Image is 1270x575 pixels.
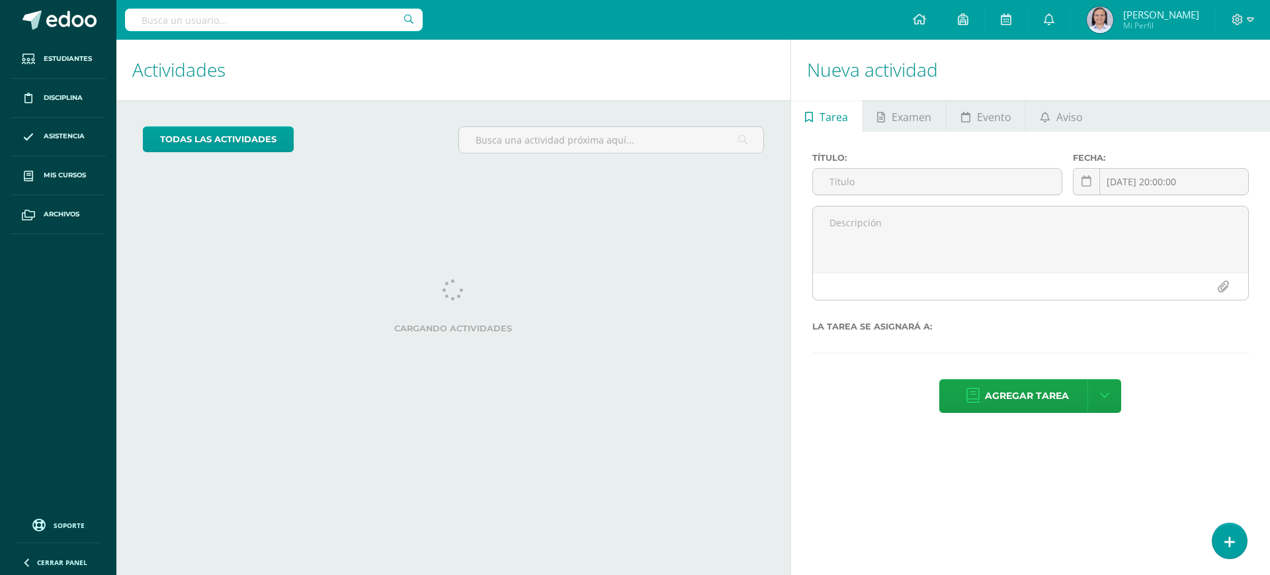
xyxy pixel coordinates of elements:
[1026,100,1097,132] a: Aviso
[11,40,106,79] a: Estudiantes
[11,195,106,234] a: Archivos
[892,101,931,133] span: Examen
[44,131,85,142] span: Asistencia
[812,322,1249,332] label: La tarea se asignará a:
[1074,169,1248,195] input: Fecha de entrega
[11,118,106,157] a: Asistencia
[143,126,294,152] a: todas las Actividades
[1056,101,1083,133] span: Aviso
[44,93,83,103] span: Disciplina
[132,40,775,100] h1: Actividades
[947,100,1025,132] a: Evento
[54,521,85,530] span: Soporte
[11,79,106,118] a: Disciplina
[1123,8,1199,21] span: [PERSON_NAME]
[143,324,764,333] label: Cargando actividades
[812,153,1063,163] label: Título:
[807,40,1254,100] h1: Nueva actividad
[16,515,101,533] a: Soporte
[1123,20,1199,31] span: Mi Perfil
[459,127,763,153] input: Busca una actividad próxima aquí...
[813,169,1062,195] input: Título
[1073,153,1249,163] label: Fecha:
[11,156,106,195] a: Mis cursos
[44,54,92,64] span: Estudiantes
[791,100,863,132] a: Tarea
[1087,7,1113,33] img: 362840c0840221cfc42a5058b27e03ff.png
[985,380,1069,412] span: Agregar tarea
[125,9,423,31] input: Busca un usuario...
[37,558,87,567] span: Cerrar panel
[820,101,848,133] span: Tarea
[977,101,1011,133] span: Evento
[44,170,86,181] span: Mis cursos
[863,100,946,132] a: Examen
[44,209,79,220] span: Archivos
